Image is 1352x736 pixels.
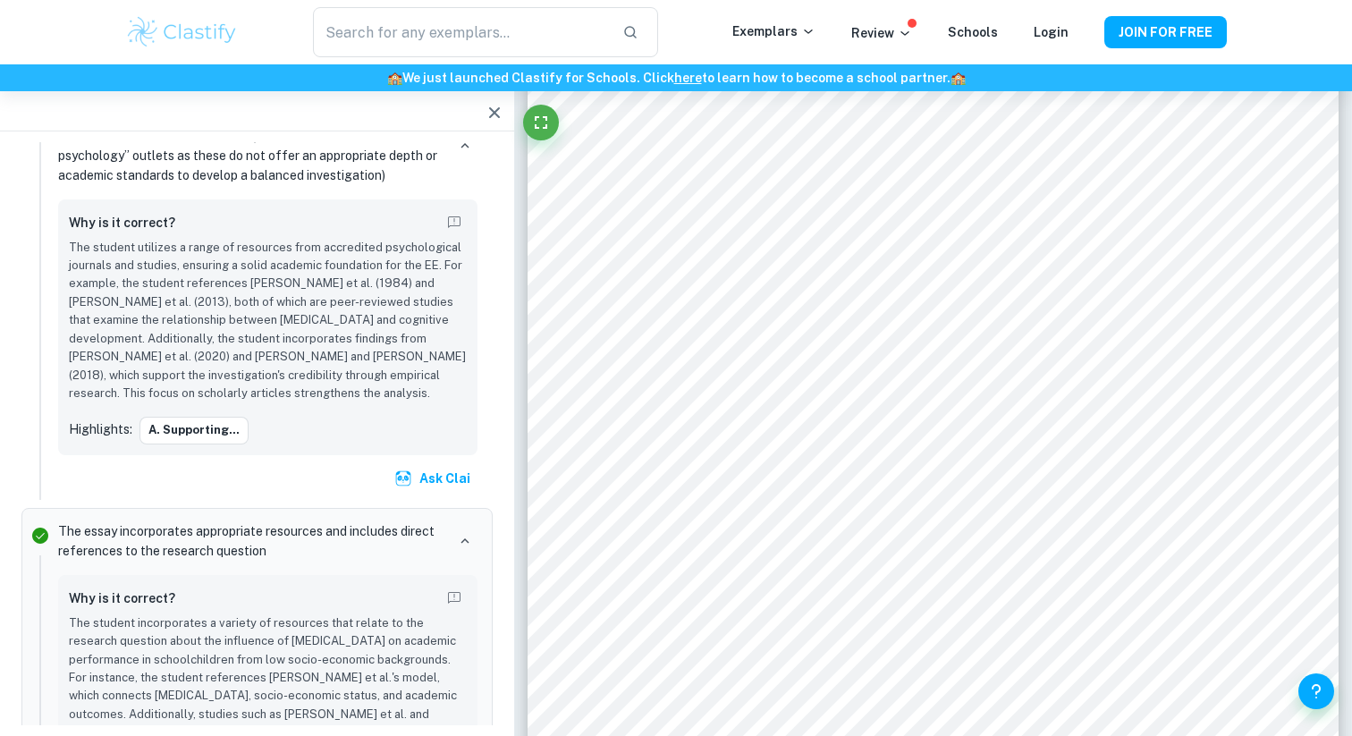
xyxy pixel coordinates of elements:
input: Search for any exemplars... [313,7,608,57]
span: 🏫 [951,71,966,85]
a: Login [1034,25,1069,39]
button: Fullscreen [523,105,559,140]
span: 🏫 [387,71,402,85]
img: Clastify logo [125,14,239,50]
p: The essay incorporates appropriate resources and includes direct references to the research question [58,521,445,561]
p: Highlights: [69,419,132,439]
p: The student utilizes a range of resources from accredited psychological journals and studies, ens... [69,239,467,403]
p: Exemplars [732,21,815,41]
a: here [674,71,702,85]
button: Ask Clai [391,462,477,495]
h6: We just launched Clastify for Schools. Click to learn how to become a school partner. [4,68,1348,88]
button: Report mistake/confusion [442,210,467,235]
h6: Why is it correct? [69,588,175,608]
p: Review [851,23,912,43]
button: Help and Feedback [1298,673,1334,709]
p: The resources used are predominantly from accredited psychological journals and books (and not fr... [58,106,445,185]
img: clai.svg [394,470,412,487]
h6: Why is it correct? [69,213,175,233]
button: Report mistake/confusion [442,586,467,611]
a: Schools [948,25,998,39]
button: A. Supporting... [139,417,249,444]
button: JOIN FOR FREE [1104,16,1227,48]
svg: Correct [30,525,51,546]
